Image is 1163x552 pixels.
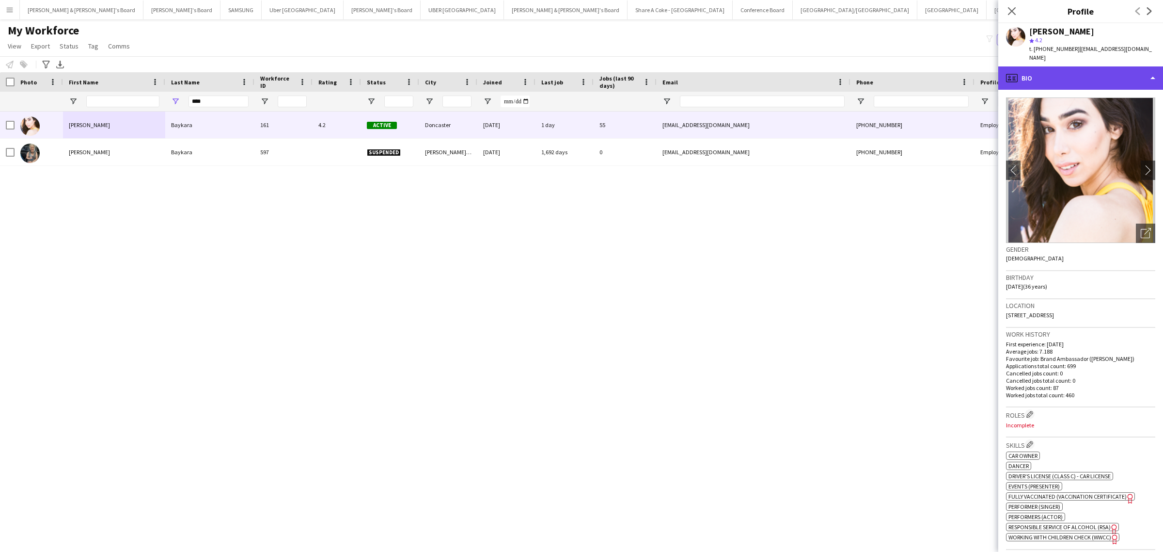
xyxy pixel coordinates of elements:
[504,0,628,19] button: [PERSON_NAME] & [PERSON_NAME]'s Board
[20,79,37,86] span: Photo
[1006,311,1054,319] span: [STREET_ADDRESS]
[1006,370,1155,377] p: Cancelled jobs count: 0
[425,97,434,106] button: Open Filter Menu
[483,79,502,86] span: Joined
[1006,97,1155,243] img: Crew avatar or photo
[313,112,361,138] div: 4.2
[260,75,295,89] span: Workforce ID
[1008,523,1111,531] span: Responsible Service of Alcohol (RSA)
[262,0,344,19] button: Uber [GEOGRAPHIC_DATA]
[143,0,220,19] button: [PERSON_NAME]'s Board
[1006,362,1155,370] p: Applications total count: 699
[367,97,376,106] button: Open Filter Menu
[1136,224,1155,243] div: Open photos pop-in
[1006,355,1155,362] p: Favourite job: Brand Ambassador ([PERSON_NAME])
[86,96,159,107] input: First Name Filter Input
[189,96,249,107] input: Last Name Filter Input
[171,97,180,106] button: Open Filter Menu
[384,96,413,107] input: Status Filter Input
[171,79,200,86] span: Last Name
[987,0,1056,19] button: [GEOGRAPHIC_DATA]
[318,79,337,86] span: Rating
[980,97,989,106] button: Open Filter Menu
[425,79,436,86] span: City
[662,97,671,106] button: Open Filter Menu
[541,79,563,86] span: Last job
[974,112,1037,138] div: Employed Crew
[657,139,850,165] div: [EMAIL_ADDRESS][DOMAIN_NAME]
[1006,301,1155,310] h3: Location
[850,112,974,138] div: [PHONE_NUMBER]
[1008,513,1063,520] span: Performers (Actor)
[501,96,530,107] input: Joined Filter Input
[628,0,733,19] button: Share A Coke - [GEOGRAPHIC_DATA]
[254,112,313,138] div: 161
[1008,472,1111,480] span: Driver's License (Class C) - Car License
[367,79,386,86] span: Status
[54,59,66,70] app-action-btn: Export XLSX
[662,79,678,86] span: Email
[1008,493,1127,500] span: Fully Vaccinated (Vaccination Certificate)
[31,42,50,50] span: Export
[84,40,102,52] a: Tag
[20,116,40,136] img: Bianca Baykara
[874,96,969,107] input: Phone Filter Input
[1006,348,1155,355] p: Average jobs: 7.188
[850,139,974,165] div: [PHONE_NUMBER]
[4,40,25,52] a: View
[1006,273,1155,282] h3: Birthday
[856,97,865,106] button: Open Filter Menu
[998,96,1031,107] input: Profile Filter Input
[599,75,639,89] span: Jobs (last 90 days)
[419,139,477,165] div: [PERSON_NAME] North
[793,0,917,19] button: [GEOGRAPHIC_DATA]/[GEOGRAPHIC_DATA]
[88,42,98,50] span: Tag
[535,139,594,165] div: 1,692 days
[1006,422,1155,429] p: Incomplete
[1006,330,1155,339] h3: Work history
[56,40,82,52] a: Status
[1006,409,1155,420] h3: Roles
[260,97,269,106] button: Open Filter Menu
[367,122,397,129] span: Active
[108,42,130,50] span: Comms
[63,139,165,165] div: [PERSON_NAME]
[1006,391,1155,399] p: Worked jobs total count: 460
[165,139,254,165] div: Baykara
[27,40,54,52] a: Export
[1006,439,1155,450] h3: Skills
[535,112,594,138] div: 1 day
[1008,483,1060,490] span: Events (Presenter)
[1006,384,1155,391] p: Worked jobs count: 87
[8,23,79,38] span: My Workforce
[344,0,421,19] button: [PERSON_NAME]'s Board
[20,144,40,163] img: Olga Baykara
[998,66,1163,90] div: Bio
[1006,377,1155,384] p: Cancelled jobs total count: 0
[63,112,165,138] div: [PERSON_NAME]
[483,97,492,106] button: Open Filter Menu
[594,112,657,138] div: 55
[1029,27,1094,36] div: [PERSON_NAME]
[733,0,793,19] button: Conference Board
[69,79,98,86] span: First Name
[1035,36,1042,44] span: 4.2
[1008,462,1029,470] span: Dancer
[974,139,1037,165] div: Employed Crew
[104,40,134,52] a: Comms
[1006,255,1064,262] span: [DEMOGRAPHIC_DATA]
[998,5,1163,17] h3: Profile
[278,96,307,107] input: Workforce ID Filter Input
[477,112,535,138] div: [DATE]
[8,42,21,50] span: View
[20,0,143,19] button: [PERSON_NAME] & [PERSON_NAME]'s Board
[1008,452,1037,459] span: Car Owner
[60,42,79,50] span: Status
[220,0,262,19] button: SAMSUNG
[1029,45,1080,52] span: t. [PHONE_NUMBER]
[165,112,254,138] div: Baykara
[442,96,471,107] input: City Filter Input
[1008,534,1111,541] span: Working With Children Check (WWCC)
[594,139,657,165] div: 0
[40,59,52,70] app-action-btn: Advanced filters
